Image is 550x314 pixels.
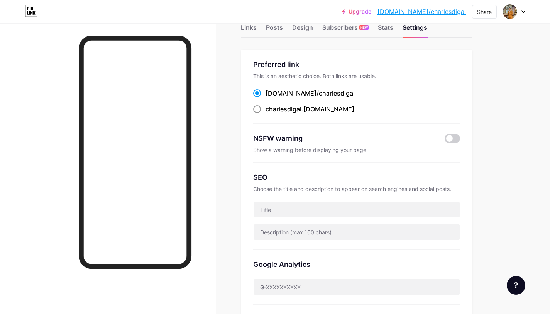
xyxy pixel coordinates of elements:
[254,202,460,217] input: Title
[322,23,369,37] div: Subscribers
[403,23,427,37] div: Settings
[253,259,460,270] div: Google Analytics
[378,23,393,37] div: Stats
[253,147,460,153] div: Show a warning before displaying your page.
[266,104,354,114] div: .[DOMAIN_NAME]
[266,89,355,98] div: [DOMAIN_NAME]/
[319,89,355,97] span: charlesdigal
[253,73,460,79] div: This is an aesthetic choice. Both links are usable.
[266,105,301,113] span: charlesdigal
[253,186,460,192] div: Choose the title and description to appear on search engines and social posts.
[254,279,460,295] input: G-XXXXXXXXXX
[292,23,313,37] div: Design
[253,172,460,183] div: SEO
[254,224,460,240] input: Description (max 160 chars)
[503,4,517,19] img: charlesdigal
[253,133,433,143] div: NSFW warning
[377,7,466,16] a: [DOMAIN_NAME]/charlesdigal
[266,23,283,37] div: Posts
[253,59,460,70] div: Preferred link
[342,9,371,15] a: Upgrade
[477,8,492,16] div: Share
[360,25,368,30] span: NEW
[241,23,257,37] div: Links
